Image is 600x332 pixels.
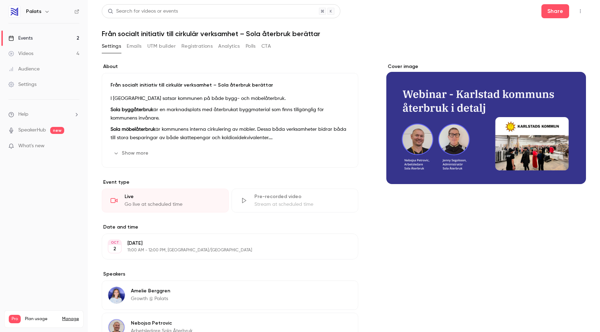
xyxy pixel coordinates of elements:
p: är kommunens interna cirkulering av möbler. Dessa båda verksamheter bidrar båda till stora bespar... [111,125,349,142]
img: Palats [9,6,20,17]
button: Polls [246,41,256,52]
button: Share [541,4,569,18]
img: Amelie Berggren [108,287,125,304]
h1: Från socialt initiativ till cirkulär verksamhet – Sola återbruk berättar [102,29,586,38]
div: Live [125,193,220,200]
button: Registrations [181,41,213,52]
p: 2 [113,245,116,252]
p: I [GEOGRAPHIC_DATA] satsar kommunen på både bygg- och möbelåterbruk. [111,94,349,103]
iframe: Noticeable Trigger [71,143,79,149]
p: Event type [102,179,358,186]
button: UTM builder [147,41,176,52]
span: Pro [9,315,21,323]
div: Events [8,35,33,42]
button: Show more [111,148,153,159]
section: Cover image [386,63,586,184]
p: Nebojsa Petrovic [131,320,193,327]
span: What's new [18,142,45,150]
div: Stream at scheduled time [254,201,350,208]
div: Amelie BerggrenAmelie BerggrenGrowth @ Palats [102,280,358,310]
button: Emails [127,41,141,52]
p: är en marknadsplats med återbrukat byggmaterial som finns tillgänglig för kommunens invånare. [111,106,349,122]
a: SpeakerHub [18,127,46,134]
div: Pre-recorded videoStream at scheduled time [232,189,359,212]
div: OCT [108,240,121,245]
p: [DATE] [127,240,321,247]
a: Manage [62,316,79,322]
label: Date and time [102,224,358,231]
div: Go live at scheduled time [125,201,220,208]
p: Amelie Berggren [131,287,170,294]
div: Pre-recorded video [254,193,350,200]
span: Plan usage [25,316,58,322]
label: Cover image [386,63,586,70]
div: Settings [8,81,36,88]
h6: Palats [26,8,41,15]
div: LiveGo live at scheduled time [102,189,229,212]
label: About [102,63,358,70]
strong: Sola möbelåterbruk [111,127,155,132]
div: Search for videos or events [108,8,178,15]
p: Growth @ Palats [131,295,170,302]
div: Audience [8,66,40,73]
button: CTA [261,41,271,52]
p: Från socialt initiativ till cirkulär verksamhet – Sola återbruk berättar [111,82,349,89]
p: 11:00 AM - 12:00 PM, [GEOGRAPHIC_DATA]/[GEOGRAPHIC_DATA] [127,248,321,253]
span: new [50,127,64,134]
label: Speakers [102,271,358,278]
li: help-dropdown-opener [8,111,79,118]
button: Analytics [218,41,240,52]
span: Help [18,111,28,118]
strong: Sola byggåterbruk [111,107,153,112]
div: Videos [8,50,33,57]
button: Settings [102,41,121,52]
